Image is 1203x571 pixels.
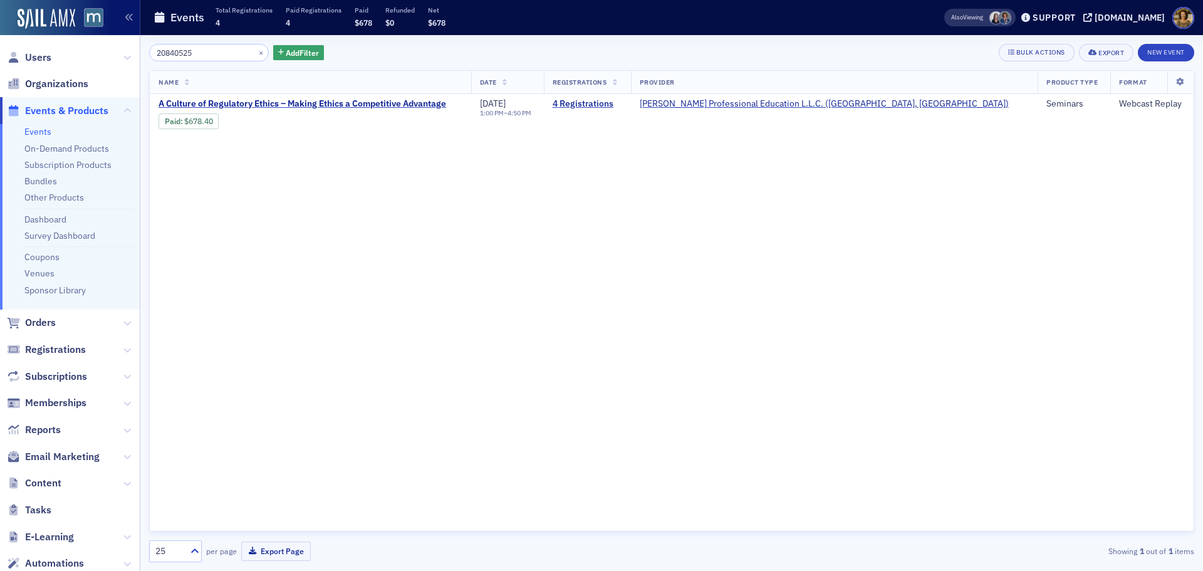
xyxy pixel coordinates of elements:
span: Product Type [1046,78,1098,86]
p: Total Registrations [216,6,273,14]
button: Export Page [241,542,311,561]
a: Tasks [7,503,51,517]
p: Refunded [385,6,415,14]
a: New Event [1138,46,1194,57]
span: E-Learning [25,530,74,544]
a: Content [7,476,61,490]
a: Paid [165,117,180,126]
span: Viewing [951,13,983,22]
a: Events [24,126,51,137]
strong: 1 [1137,545,1146,557]
strong: 1 [1166,545,1175,557]
span: Orders [25,316,56,330]
a: A Culture of Regulatory Ethics – Making Ethics a Competitive Advantage [159,98,446,110]
a: Bundles [24,175,57,187]
p: Paid [355,6,372,14]
div: Export [1098,50,1124,56]
a: [PERSON_NAME] Professional Education L.L.C. ([GEOGRAPHIC_DATA], [GEOGRAPHIC_DATA]) [640,98,1009,110]
span: Automations [25,557,84,570]
input: Search… [149,44,269,61]
a: Survey Dashboard [24,230,95,241]
a: Events & Products [7,104,108,118]
span: $678.40 [184,117,213,126]
time: 1:00 PM [480,108,504,117]
span: Kelly Brown [989,11,1002,24]
a: Sponsor Library [24,285,86,296]
a: E-Learning [7,530,74,544]
span: Users [25,51,51,65]
button: Bulk Actions [999,44,1075,61]
a: Users [7,51,51,65]
div: Seminars [1046,98,1101,110]
span: Events & Products [25,104,108,118]
a: Subscription Products [24,159,112,170]
p: Net [428,6,445,14]
span: Organizations [25,77,88,91]
h1: Events [170,10,204,25]
a: 4 Registrations [553,98,622,110]
span: Email Marketing [25,450,100,464]
button: × [256,46,267,58]
div: Showing out of items [855,545,1194,557]
a: Dashboard [24,214,66,225]
button: New Event [1138,44,1194,61]
a: Reports [7,423,61,437]
span: 4 [286,18,290,28]
label: per page [206,545,237,557]
span: $678 [355,18,372,28]
a: Subscriptions [7,370,87,384]
span: Profile [1172,7,1194,29]
a: Email Marketing [7,450,100,464]
span: Date [480,78,497,86]
a: Coupons [24,251,60,263]
span: [DATE] [480,98,506,109]
span: Peters Professional Education L.L.C. (Mechanicsville, VA) [640,98,1009,110]
a: Venues [24,268,55,279]
span: 4 [216,18,220,28]
a: Memberships [7,396,86,410]
div: 25 [155,545,183,558]
span: Provider [640,78,675,86]
span: Registrations [553,78,607,86]
span: Content [25,476,61,490]
span: Tasks [25,503,51,517]
span: $0 [385,18,394,28]
span: Reports [25,423,61,437]
span: Subscriptions [25,370,87,384]
a: Other Products [24,192,84,203]
img: SailAMX [84,8,103,28]
span: Chris Dougherty [998,11,1011,24]
span: Memberships [25,396,86,410]
div: Also [951,13,963,21]
div: Support [1033,12,1076,23]
a: View Homepage [75,8,103,29]
div: Paid: 4 - $67840 [159,113,219,128]
span: Add Filter [286,47,319,58]
button: [DOMAIN_NAME] [1083,13,1169,22]
div: – [480,109,531,117]
a: On-Demand Products [24,143,109,154]
span: : [165,117,184,126]
a: Organizations [7,77,88,91]
span: $678 [428,18,445,28]
div: [DOMAIN_NAME] [1095,12,1165,23]
div: Bulk Actions [1016,49,1065,56]
span: Format [1119,78,1147,86]
a: Automations [7,557,84,570]
div: Webcast Replay [1119,98,1185,110]
span: Name [159,78,179,86]
a: Registrations [7,343,86,357]
time: 4:50 PM [508,108,531,117]
p: Paid Registrations [286,6,341,14]
button: Export [1079,44,1133,61]
img: SailAMX [18,9,75,29]
a: Orders [7,316,56,330]
span: Registrations [25,343,86,357]
button: AddFilter [273,45,325,61]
